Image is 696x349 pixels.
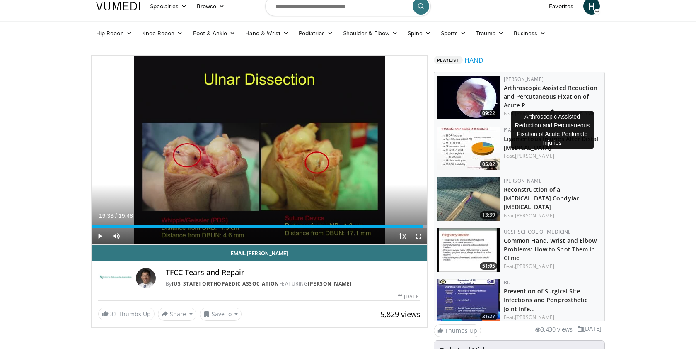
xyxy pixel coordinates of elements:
[110,310,117,318] span: 33
[92,245,427,261] a: Email [PERSON_NAME]
[437,228,500,272] img: 8a80b912-e7da-4adf-b05d-424f1ac09a1c.150x105_q85_crop-smart_upscale.jpg
[471,25,509,41] a: Trauma
[515,263,554,270] a: [PERSON_NAME]
[437,76,500,119] a: 09:22
[515,152,554,159] a: [PERSON_NAME]
[136,268,156,288] img: Avatar
[158,308,196,321] button: Share
[504,152,601,160] div: Feat.
[504,314,601,321] div: Feat.
[437,228,500,272] a: 51:05
[504,127,521,134] a: ISAKOS
[509,25,551,41] a: Business
[394,228,411,244] button: Playback Rate
[480,211,498,219] span: 13:39
[380,309,420,319] span: 5,829 views
[108,228,125,244] button: Mute
[92,225,427,228] div: Progress Bar
[92,56,427,245] video-js: Video Player
[504,228,571,235] a: UCSF School of Medicine
[437,76,500,119] img: 983833de-b147-4a85-9417-e2b5e3f89f4e.150x105_q85_crop-smart_upscale.jpg
[166,280,420,288] div: By FEATURING
[535,325,573,334] li: 3,430 views
[200,308,242,321] button: Save to
[515,212,554,219] a: [PERSON_NAME]
[98,268,133,288] img: California Orthopaedic Association
[436,25,471,41] a: Sports
[118,212,133,219] span: 19:48
[411,228,427,244] button: Fullscreen
[188,25,241,41] a: Foot & Ankle
[294,25,338,41] a: Pediatrics
[515,314,554,321] a: [PERSON_NAME]
[166,268,420,277] h4: TFCC Tears and Repair
[437,177,500,221] a: 13:39
[504,135,598,151] a: Ligamentous Injuries After Distal [MEDICAL_DATA]
[504,185,579,211] a: Reconstruction of a [MEDICAL_DATA] Condylar [MEDICAL_DATA]
[504,177,544,184] a: [PERSON_NAME]
[398,293,420,300] div: [DATE]
[480,313,498,320] span: 31:27
[511,111,594,149] div: Arthroscopic Assisted Reduction and Percutaneous Fixation of Acute Perilunate Injuries
[172,280,279,287] a: [US_STATE] Orthopaedic Association
[338,25,403,41] a: Shoulder & Elbow
[437,279,500,322] a: 31:27
[434,56,463,64] span: Playlist
[437,279,500,322] img: bdb02266-35f1-4bde-b55c-158a878fcef6.150x105_q85_crop-smart_upscale.jpg
[480,161,498,168] span: 05:02
[437,177,500,221] img: ccd8d5ac-0d55-4410-9b8b-3feb3786c166.150x105_q85_crop-smart_upscale.jpg
[115,212,117,219] span: /
[308,280,352,287] a: [PERSON_NAME]
[504,237,597,262] a: Common Hand, Wrist and Elbow Problems: How to Spot Them in Clinic
[504,279,511,286] a: BD
[403,25,435,41] a: Spine
[480,262,498,270] span: 51:05
[434,324,481,337] a: Thumbs Up
[578,324,602,333] li: [DATE]
[137,25,188,41] a: Knee Recon
[98,308,155,320] a: 33 Thumbs Up
[99,212,114,219] span: 19:33
[240,25,294,41] a: Hand & Wrist
[437,127,500,170] a: 05:02
[91,25,137,41] a: Hip Recon
[504,76,544,83] a: [PERSON_NAME]
[504,212,601,220] div: Feat.
[504,263,601,270] div: Feat.
[464,55,483,65] a: HAND
[504,84,597,109] a: Arthroscopic Assisted Reduction and Percutaneous Fixation of Acute P…
[92,228,108,244] button: Play
[504,110,601,117] div: Feat.
[504,287,588,312] a: Prevention of Surgical Site Infections and Periprosthetic Joint Infe…
[96,2,140,10] img: VuMedi Logo
[437,127,500,170] img: cfb8d794-21a3-4d6e-ac01-858606671b71.150x105_q85_crop-smart_upscale.jpg
[480,110,498,117] span: 09:22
